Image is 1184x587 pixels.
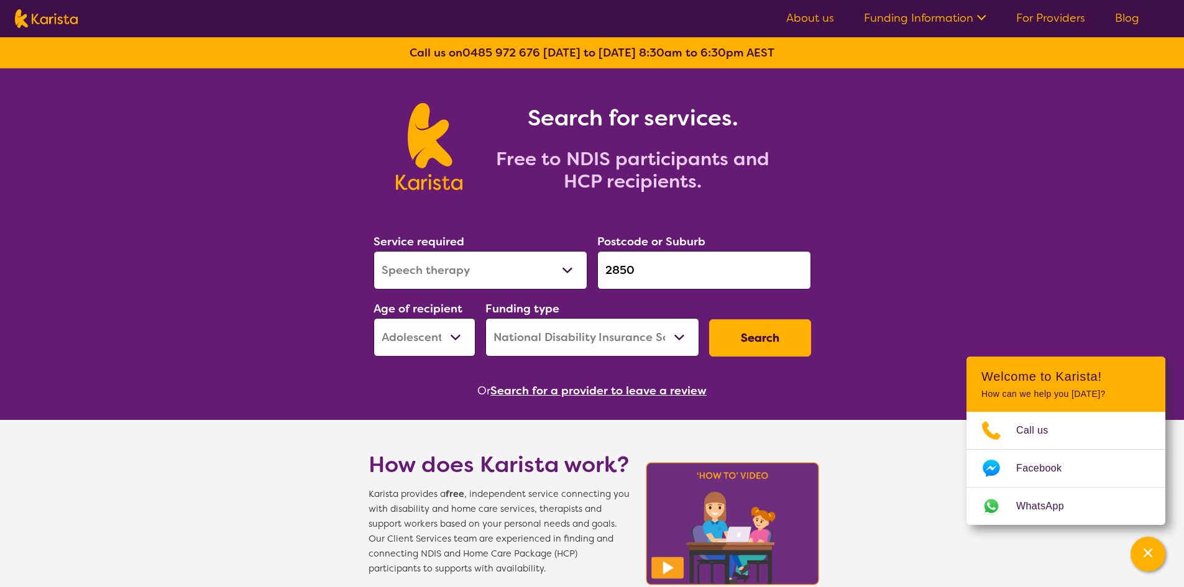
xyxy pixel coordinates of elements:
[1115,11,1139,25] a: Blog
[1016,497,1079,516] span: WhatsApp
[981,389,1150,399] p: How can we help you [DATE]?
[446,488,464,500] b: free
[1131,537,1165,571] button: Channel Menu
[786,11,834,25] a: About us
[485,301,559,316] label: Funding type
[410,45,774,60] b: Call us on [DATE] to [DATE] 8:30am to 6:30pm AEST
[864,11,986,25] a: Funding Information
[374,234,464,249] label: Service required
[477,148,788,193] h2: Free to NDIS participants and HCP recipients.
[477,103,788,133] h1: Search for services.
[981,369,1150,384] h2: Welcome to Karista!
[597,251,811,289] input: Type
[597,234,705,249] label: Postcode or Suburb
[966,488,1165,525] a: Web link opens in a new tab.
[966,412,1165,525] ul: Choose channel
[15,9,78,28] img: Karista logo
[1016,11,1085,25] a: For Providers
[1016,421,1063,440] span: Call us
[396,103,462,190] img: Karista logo
[966,357,1165,525] div: Channel Menu
[1016,459,1076,478] span: Facebook
[374,301,462,316] label: Age of recipient
[369,450,630,480] h1: How does Karista work?
[462,45,540,60] a: 0485 972 676
[709,319,811,357] button: Search
[490,381,707,400] button: Search for a provider to leave a review
[477,381,490,400] span: Or
[369,487,630,576] span: Karista provides a , independent service connecting you with disability and home care services, t...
